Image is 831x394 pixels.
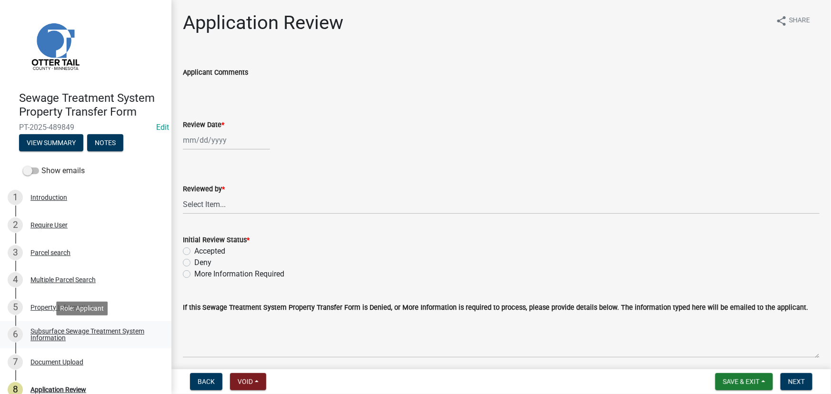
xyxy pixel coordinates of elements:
button: Save & Exit [715,373,773,390]
div: Role: Applicant [56,302,108,315]
a: Edit [156,123,169,132]
div: Parcel search [30,249,70,256]
input: mm/dd/yyyy [183,130,270,150]
label: Show emails [23,165,85,177]
wm-modal-confirm: Summary [19,139,83,147]
div: 2 [8,217,23,233]
div: Multiple Parcel Search [30,276,96,283]
label: Initial Review Status [183,237,250,244]
span: Void [238,378,253,385]
wm-modal-confirm: Notes [87,139,123,147]
i: share [776,15,787,27]
button: Notes [87,134,123,151]
button: Next [781,373,812,390]
span: Back [198,378,215,385]
label: More Information Required [194,268,284,280]
div: Introduction [30,194,67,201]
h4: Sewage Treatment System Property Transfer Form [19,91,164,119]
div: 7 [8,355,23,370]
div: 5 [8,300,23,315]
button: shareShare [768,11,818,30]
div: 3 [8,245,23,260]
label: Applicant Comments [183,69,248,76]
div: Application Review [30,386,86,393]
span: PT-2025-489849 [19,123,152,132]
div: Subsurface Sewage Treatment System Information [30,328,156,341]
label: Accepted [194,246,225,257]
div: 6 [8,327,23,342]
label: Deny [194,257,211,268]
button: Void [230,373,266,390]
span: Share [789,15,810,27]
div: 4 [8,272,23,287]
div: Require User [30,222,68,228]
h1: Application Review [183,11,343,34]
div: 1 [8,190,23,205]
wm-modal-confirm: Edit Application Number [156,123,169,132]
div: Document Upload [30,359,83,365]
label: Review Date [183,122,224,128]
label: Reviewed by [183,186,225,193]
img: Otter Tail County, Minnesota [19,10,90,81]
label: If this Sewage Treatment System Property Transfer Form is Denied, or More Information is required... [183,305,808,311]
button: Back [190,373,222,390]
div: Property Information [30,304,93,311]
span: Save & Exit [723,378,760,385]
span: Next [788,378,805,385]
button: View Summary [19,134,83,151]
